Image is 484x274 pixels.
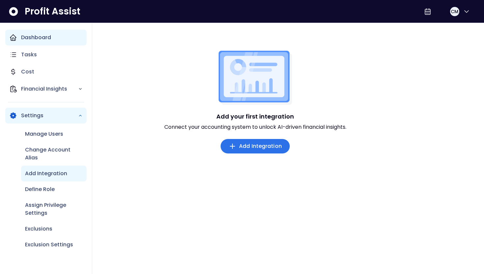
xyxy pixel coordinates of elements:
[219,51,292,105] img: Integration illustration
[25,241,73,249] p: Exclusion Settings
[221,139,290,153] button: Add Integration
[21,68,34,76] p: Cost
[21,85,78,93] p: Financial Insights
[21,51,37,59] p: Tasks
[25,130,63,138] p: Manage Users
[21,34,51,41] p: Dashboard
[25,225,52,233] p: Exclusions
[239,142,282,150] span: Add Integration
[25,185,55,193] p: Define Role
[25,146,83,162] p: Change Account Alias
[21,112,78,120] p: Settings
[25,6,80,17] span: Profit Assist
[164,123,346,131] span: Connect your accounting system to unlock AI-driven financial insights.
[25,170,67,178] p: Add Integration
[451,8,458,15] span: CM
[216,113,294,121] span: Add your first integration
[25,201,83,217] p: Assign Privilege Settings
